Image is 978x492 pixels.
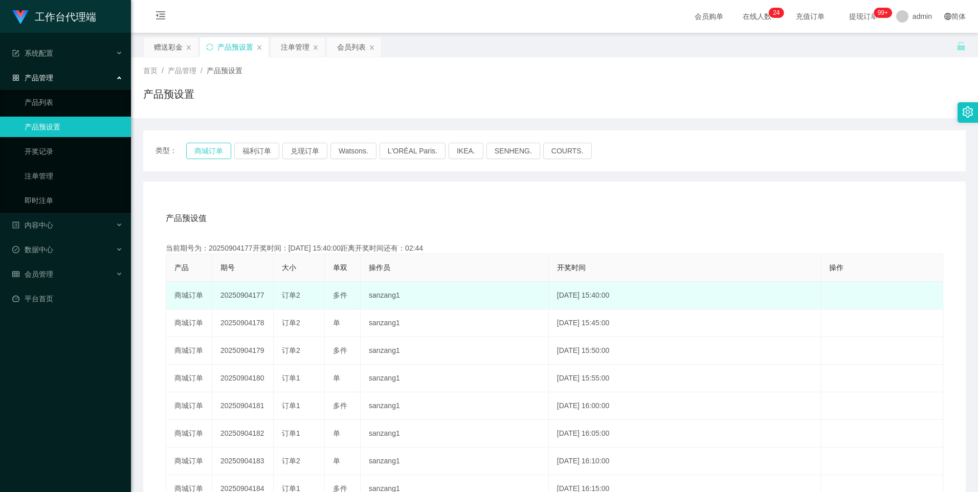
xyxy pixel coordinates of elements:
span: 操作员 [369,263,390,272]
td: 20250904179 [212,337,274,365]
i: 图标: close [369,44,375,51]
span: 大小 [282,263,296,272]
td: sanzang1 [361,420,549,448]
div: 赠送彩金 [154,37,183,57]
button: SENHENG. [486,143,540,159]
span: 多件 [333,401,347,410]
td: 20250904177 [212,282,274,309]
td: sanzang1 [361,337,549,365]
i: 图标: sync [206,43,213,51]
span: 订单2 [282,457,300,465]
span: 订单2 [282,319,300,327]
a: 图标: dashboard平台首页 [12,288,123,309]
span: 提现订单 [844,13,883,20]
i: 图标: form [12,50,19,57]
button: Watsons. [330,143,376,159]
p: 2 [773,8,776,18]
span: 订单1 [282,429,300,437]
i: 图标: setting [962,106,973,118]
i: 图标: global [944,13,951,20]
i: 图标: table [12,271,19,278]
span: 订单1 [282,374,300,382]
span: 单 [333,319,340,327]
td: [DATE] 16:00:00 [549,392,821,420]
i: 图标: profile [12,221,19,229]
span: 订单2 [282,291,300,299]
a: 开奖记录 [25,141,123,162]
i: 图标: menu-fold [143,1,178,33]
span: 内容中心 [12,221,53,229]
td: 商城订单 [166,392,212,420]
td: 商城订单 [166,448,212,475]
sup: 24 [769,8,784,18]
td: 20250904180 [212,365,274,392]
td: 商城订单 [166,282,212,309]
sup: 1069 [874,8,892,18]
span: 订单1 [282,401,300,410]
h1: 工作台代理端 [35,1,96,33]
button: IKEA. [449,143,483,159]
span: 产品管理 [168,66,196,75]
img: logo.9652507e.png [12,10,29,25]
span: 单 [333,429,340,437]
td: 商城订单 [166,420,212,448]
span: 产品管理 [12,74,53,82]
span: 会员管理 [12,270,53,278]
span: 产品预设值 [166,212,207,225]
i: 图标: check-circle-o [12,246,19,253]
a: 产品列表 [25,92,123,113]
span: 开奖时间 [557,263,586,272]
span: 单 [333,457,340,465]
i: 图标: close [256,44,262,51]
a: 工作台代理端 [12,12,96,20]
button: 兑现订单 [282,143,327,159]
td: 20250904182 [212,420,274,448]
td: 商城订单 [166,365,212,392]
p: 4 [776,8,780,18]
button: 商城订单 [186,143,231,159]
td: sanzang1 [361,282,549,309]
div: 当前期号为：20250904177开奖时间：[DATE] 15:40:00距离开奖时间还有：02:44 [166,243,943,254]
td: [DATE] 15:45:00 [549,309,821,337]
span: 数据中心 [12,245,53,254]
td: sanzang1 [361,365,549,392]
td: sanzang1 [361,448,549,475]
i: 图标: unlock [957,41,966,51]
div: 注单管理 [281,37,309,57]
i: 图标: close [313,44,319,51]
a: 即时注单 [25,190,123,211]
i: 图标: appstore-o [12,74,19,81]
button: COURTS. [543,143,592,159]
span: 产品 [174,263,189,272]
td: [DATE] 16:10:00 [549,448,821,475]
span: 充值订单 [791,13,830,20]
span: 单 [333,374,340,382]
span: 单双 [333,263,347,272]
td: sanzang1 [361,392,549,420]
span: 多件 [333,346,347,354]
span: 期号 [220,263,235,272]
td: 商城订单 [166,309,212,337]
div: 会员列表 [337,37,366,57]
span: 在线人数 [738,13,776,20]
i: 图标: close [186,44,192,51]
span: 产品预设置 [207,66,242,75]
button: 福利订单 [234,143,279,159]
td: sanzang1 [361,309,549,337]
td: 20250904178 [212,309,274,337]
td: [DATE] 16:05:00 [549,420,821,448]
button: L'ORÉAL Paris. [380,143,446,159]
h1: 产品预设置 [143,86,194,102]
td: [DATE] 15:40:00 [549,282,821,309]
a: 产品预设置 [25,117,123,137]
a: 注单管理 [25,166,123,186]
span: 操作 [829,263,843,272]
td: [DATE] 15:50:00 [549,337,821,365]
div: 产品预设置 [217,37,253,57]
td: 20250904181 [212,392,274,420]
span: / [201,66,203,75]
span: 订单2 [282,346,300,354]
span: 首页 [143,66,158,75]
span: 系统配置 [12,49,53,57]
td: 商城订单 [166,337,212,365]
